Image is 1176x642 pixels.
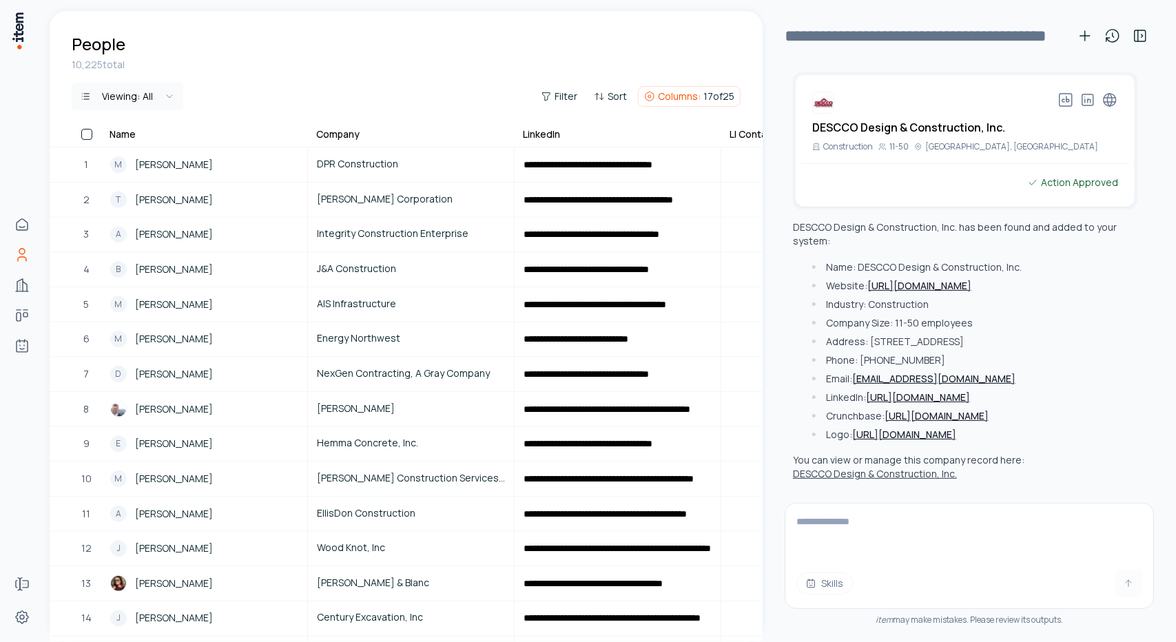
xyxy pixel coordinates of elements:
[83,262,90,277] span: 4
[110,226,127,242] div: A
[8,332,36,360] a: Agents
[785,614,1154,625] div: may make mistakes. Please review its outputs.
[1027,175,1118,190] div: Action Approved
[8,211,36,238] a: Home
[135,297,213,312] span: [PERSON_NAME]
[135,611,213,626] span: [PERSON_NAME]
[110,575,127,592] img: Janelle Rose
[852,428,956,441] a: [URL][DOMAIN_NAME]
[317,191,505,207] span: [PERSON_NAME] Corporation
[8,302,36,329] a: Deals
[110,296,127,313] div: M
[317,470,505,486] span: [PERSON_NAME] Construction Services, Inc.
[852,372,1015,385] a: [EMAIL_ADDRESS][DOMAIN_NAME]
[812,92,834,114] img: DESCCO Design & Construction, Inc.
[135,262,213,277] span: [PERSON_NAME]
[81,541,92,556] span: 12
[309,358,513,391] a: NexGen Contracting, A Gray Company
[309,288,513,321] a: AIS Infrastructure
[309,427,513,460] a: Hemma Concrete, Inc.
[1126,22,1154,50] button: Toggle sidebar
[555,90,577,103] span: Filter
[317,435,505,451] span: Hemma Concrete, Inc.
[102,253,307,286] a: B[PERSON_NAME]
[793,220,1137,248] p: DESCCO Design & Construction, Inc. has been found and added to your system:
[523,127,560,141] div: LinkedIn
[84,227,90,242] span: 3
[309,462,513,495] a: [PERSON_NAME] Construction Services, Inc.
[83,331,90,346] span: 6
[809,428,1137,442] li: Logo:
[793,467,957,481] button: DESCCO Design & Construction, Inc.
[812,119,1005,136] h2: DESCCO Design & Construction, Inc.
[110,610,127,627] div: J
[84,366,90,382] span: 7
[608,90,627,103] span: Sort
[110,191,127,208] div: T
[535,87,583,106] button: Filter
[135,402,213,417] span: [PERSON_NAME]
[876,614,893,625] i: item
[83,506,91,521] span: 11
[84,402,90,417] span: 8
[317,261,505,276] span: J&A Construction
[866,391,970,404] a: [URL][DOMAIN_NAME]
[110,506,127,522] div: A
[1071,22,1099,50] button: New conversation
[72,33,125,55] h1: People
[8,603,36,631] a: Settings
[588,87,632,106] button: Sort
[309,322,513,355] a: Energy Northwest
[135,576,213,591] span: [PERSON_NAME]
[11,11,25,50] img: Item Brain Logo
[317,610,505,625] span: Century Excavation, Inc
[102,602,307,635] a: J[PERSON_NAME]
[638,86,741,107] button: Columns:17of25
[822,577,844,590] span: Skills
[703,90,734,103] span: 17 of 25
[110,127,136,141] div: Name
[110,261,127,278] div: B
[110,470,127,487] div: M
[317,296,505,311] span: AIS Infrastructure
[102,90,153,103] div: Viewing:
[885,409,989,422] a: [URL][DOMAIN_NAME]
[809,260,1137,274] li: Name: DESCCO Design & Construction, Inc.
[309,253,513,286] a: J&A Construction
[110,331,127,347] div: M
[135,541,213,556] span: [PERSON_NAME]
[317,226,505,241] span: Integrity Construction Enterprise
[793,453,1024,480] p: You can view or manage this company record here:
[8,241,36,269] a: People
[102,218,307,251] a: A[PERSON_NAME]
[102,462,307,495] a: M[PERSON_NAME]
[81,611,92,626] span: 14
[809,335,1137,349] li: Address: [STREET_ADDRESS]
[83,436,90,451] span: 9
[135,157,213,172] span: [PERSON_NAME]
[8,271,36,299] a: Companies
[796,572,853,594] button: Skills
[72,58,741,72] div: 10,225 total
[309,148,513,181] a: DPR Construction
[84,297,90,312] span: 5
[867,279,971,292] a: [URL][DOMAIN_NAME]
[309,218,513,251] a: Integrity Construction Enterprise
[309,183,513,216] a: [PERSON_NAME] Corporation
[102,183,307,216] a: T[PERSON_NAME]
[110,540,127,557] div: J
[110,401,127,417] img: Sam Hopkins
[81,471,92,486] span: 10
[102,148,307,181] a: M[PERSON_NAME]
[110,366,127,382] div: D
[102,288,307,321] a: M[PERSON_NAME]
[809,316,1137,330] li: Company Size: 11-50 employees
[135,366,213,382] span: [PERSON_NAME]
[317,575,505,590] span: [PERSON_NAME] & Blanc
[658,90,701,103] span: Columns:
[102,322,307,355] a: M[PERSON_NAME]
[809,298,1137,311] li: Industry: Construction
[317,366,505,381] span: NexGen Contracting, A Gray Company
[317,156,505,172] span: DPR Construction
[317,540,505,555] span: Wood Knot, Inc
